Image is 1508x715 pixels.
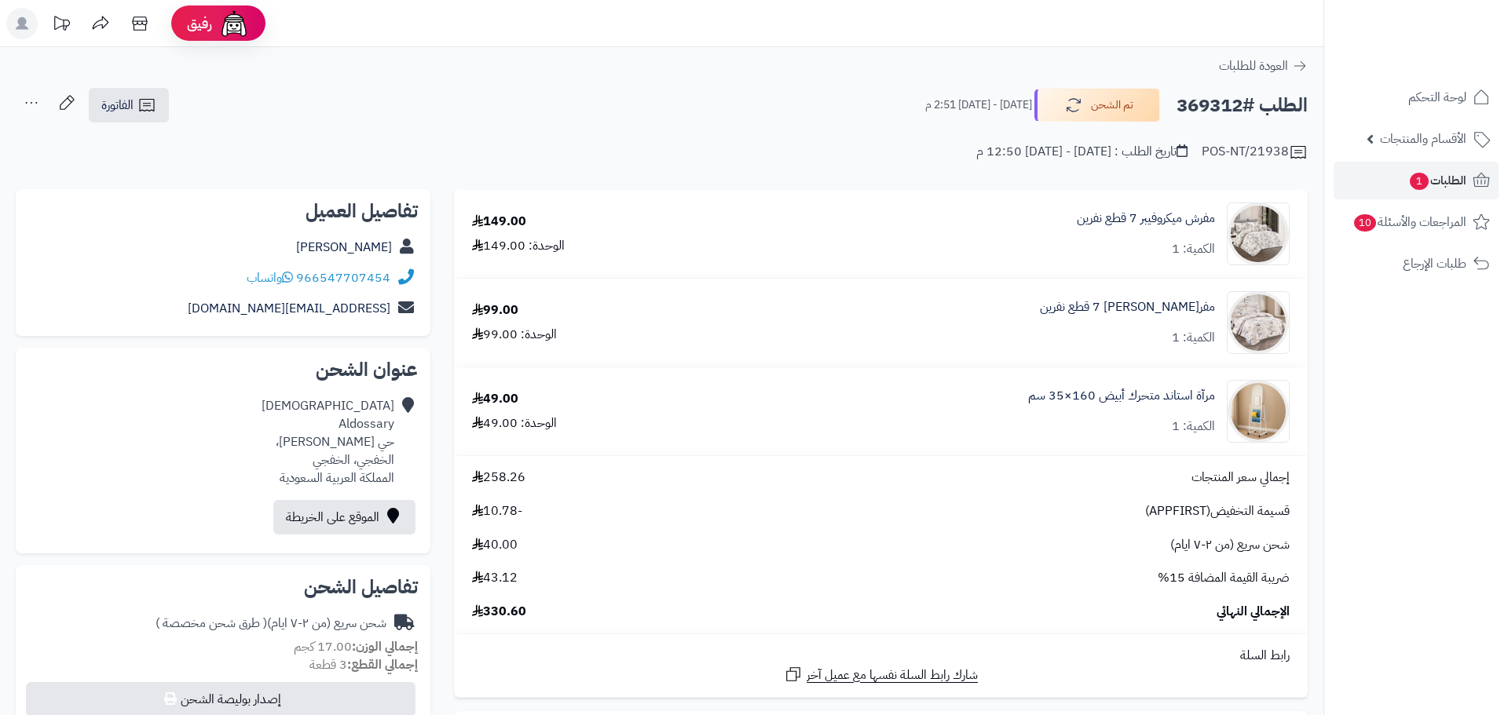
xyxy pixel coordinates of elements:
[1034,89,1160,122] button: تم الشحن
[784,665,978,684] a: شارك رابط السلة نفسها مع عميل آخر
[156,614,267,633] span: ( طرق شحن مخصصة )
[101,96,134,115] span: الفاتورة
[1401,12,1493,45] img: logo-2.png
[1334,162,1499,199] a: الطلبات1
[188,299,390,318] a: [EMAIL_ADDRESS][DOMAIN_NAME]
[1172,329,1215,347] div: الكمية: 1
[1077,210,1215,228] a: مفرش ميكروفيبر 7 قطع نفرين
[28,578,418,596] h2: تفاصيل الشحن
[1145,502,1290,520] span: قسيمة التخفيض(APPFIRST)
[1158,569,1290,587] span: ضريبة القيمة المضافة 15%
[1228,291,1289,354] img: 1752908063-1-90x90.jpg
[472,414,557,432] div: الوحدة: 49.00
[472,502,522,520] span: -10.78
[1219,57,1308,75] a: العودة للطلبات
[1408,86,1466,108] span: لوحة التحكم
[1380,128,1466,150] span: الأقسام والمنتجات
[28,202,418,221] h2: تفاصيل العميل
[1403,253,1466,275] span: طلبات الإرجاع
[1409,172,1429,191] span: 1
[294,637,418,656] small: 17.00 كجم
[1228,202,1289,265] img: 1738755627-110202010757-90x90.jpg
[472,213,526,231] div: 149.00
[42,8,81,43] a: تحديثات المنصة
[296,238,392,257] a: [PERSON_NAME]
[28,360,418,379] h2: عنوان الشحن
[1170,536,1290,554] span: شحن سريع (من ٢-٧ ايام)
[1040,298,1215,316] a: مفر[PERSON_NAME] 7 قطع نفرين
[472,301,518,319] div: 99.00
[1219,57,1288,75] span: العودة للطلبات
[1352,211,1466,233] span: المراجعات والأسئلة
[1334,203,1499,241] a: المراجعات والأسئلة10
[1408,170,1466,192] span: الطلبات
[296,268,390,287] a: 966547707454
[309,655,418,674] small: 3 قطعة
[1334,78,1499,116] a: لوحة التحكم
[1228,380,1289,443] img: 1753188266-1-90x90.jpg
[976,143,1188,161] div: تاريخ الطلب : [DATE] - [DATE] 12:50 م
[156,615,386,633] div: شحن سريع (من ٢-٧ ايام)
[472,603,526,621] span: 330.60
[1217,603,1290,621] span: الإجمالي النهائي
[247,268,293,287] a: واتساب
[472,326,557,344] div: الوحدة: 99.00
[89,88,169,122] a: الفاتورة
[1202,143,1308,162] div: POS-NT/21938
[347,655,418,674] strong: إجمالي القطع:
[1028,387,1215,405] a: مرآة استاند متحرك أبيض 160×35 سم
[472,536,518,554] span: 40.00
[1191,469,1290,487] span: إجمالي سعر المنتجات
[1177,89,1308,122] h2: الطلب #369312
[262,397,394,487] div: [DEMOGRAPHIC_DATA] Aldossary حي [PERSON_NAME]، الخفجي، الخفجي المملكة العربية السعودية
[472,469,525,487] span: 258.26
[807,666,978,684] span: شارك رابط السلة نفسها مع عميل آخر
[187,14,212,33] span: رفيق
[472,390,518,408] div: 49.00
[352,637,418,656] strong: إجمالي الوزن:
[472,569,518,587] span: 43.12
[273,500,415,534] a: الموقع على الخريطة
[1172,418,1215,436] div: الكمية: 1
[1334,245,1499,283] a: طلبات الإرجاع
[472,237,565,255] div: الوحدة: 149.00
[925,97,1032,113] small: [DATE] - [DATE] 2:51 م
[460,647,1301,665] div: رابط السلة
[218,8,250,39] img: ai-face.png
[1353,213,1378,232] span: 10
[1172,240,1215,258] div: الكمية: 1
